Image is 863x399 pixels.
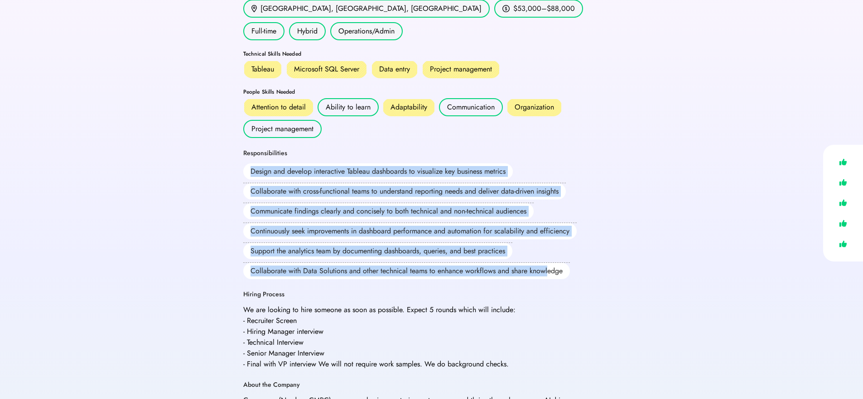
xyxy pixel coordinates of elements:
[330,22,403,40] div: Operations/Admin
[837,237,849,251] img: like.svg
[251,123,313,134] div: Project management
[430,64,492,75] div: Project management
[243,263,570,279] div: Collaborate with Data Solutions and other technical teams to enhance workflows and share knowledge
[379,64,410,75] div: Data entry
[513,3,575,14] div: $53,000–$88,000
[837,176,849,189] img: like.svg
[243,22,284,40] div: Full-time
[243,89,620,95] div: People Skills Needed
[294,64,359,75] div: Microsoft SQL Server
[837,217,849,230] img: like.svg
[243,243,512,259] div: Support the analytics team by documenting dashboards, queries, and best practices
[447,102,495,113] div: Communication
[243,223,577,239] div: Continuously seek improvements in dashboard performance and automation for scalability and effici...
[251,5,257,13] img: location.svg
[251,102,306,113] div: Attention to detail
[837,156,849,169] img: like.svg
[251,64,274,75] div: Tableau
[391,102,427,113] div: Adaptability
[243,304,516,370] div: We are looking to hire someone as soon as possible. Expect 5 rounds which will include: - Recruit...
[243,183,566,199] div: Collaborate with cross-functional teams to understand reporting needs and deliver data-driven ins...
[260,3,482,14] div: [GEOGRAPHIC_DATA], [GEOGRAPHIC_DATA], [GEOGRAPHIC_DATA]
[243,290,284,299] div: Hiring Process
[243,149,287,158] div: Responsibilities
[243,51,620,57] div: Technical Skills Needed
[289,22,326,40] div: Hybrid
[502,5,510,13] img: money.svg
[243,203,534,219] div: Communicate findings clearly and concisely to both technical and non-technical audiences
[243,163,513,180] div: Design and develop interactive Tableau dashboards to visualize key business metrics
[243,380,300,389] div: About the Company
[837,196,849,209] img: like.svg
[515,102,554,113] div: Organization
[326,102,371,113] div: Ability to learn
